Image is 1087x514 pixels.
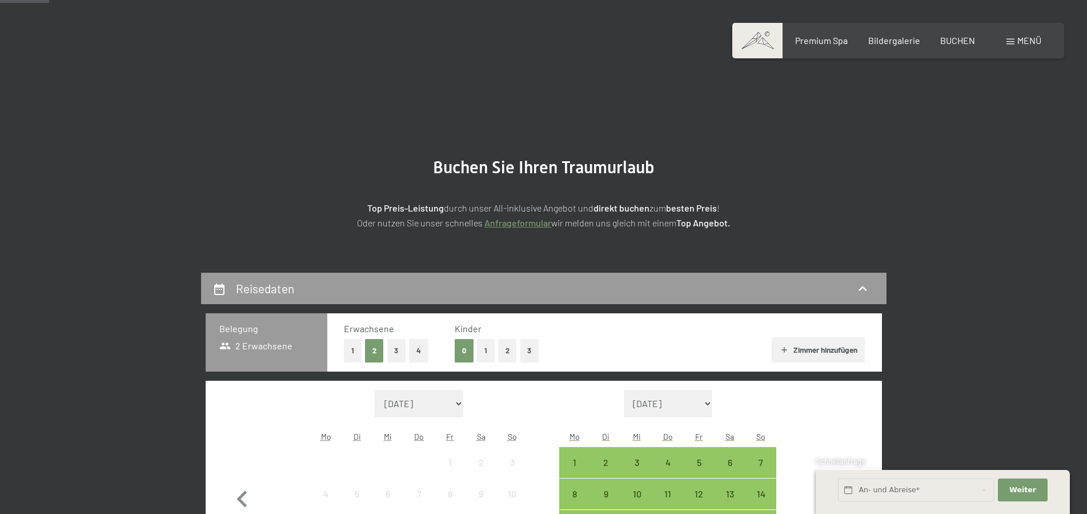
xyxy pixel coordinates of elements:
div: 5 [684,458,713,487]
div: Anreise nicht möglich [311,479,342,509]
div: 4 [653,458,682,487]
button: 0 [455,339,474,362]
div: Anreise möglich [559,479,590,509]
strong: direkt buchen [593,202,649,213]
p: durch unser All-inklusive Angebot und zum ! Oder nutzen Sie unser schnelles wir melden uns gleich... [258,201,829,230]
div: Sat Sep 06 2025 [715,447,745,478]
div: Anreise nicht möglich [466,479,496,509]
span: Buchen Sie Ihren Traumurlaub [433,157,655,177]
abbr: Dienstag [602,432,609,441]
button: 2 [365,339,384,362]
div: Anreise möglich [745,447,776,478]
div: Sat Aug 09 2025 [466,479,496,509]
abbr: Mittwoch [633,432,641,441]
abbr: Freitag [446,432,454,441]
abbr: Samstag [725,432,734,441]
div: Anreise nicht möglich [435,479,466,509]
div: 1 [560,458,589,487]
div: Anreise möglich [559,447,590,478]
div: Sun Aug 10 2025 [496,479,527,509]
strong: Top Angebot. [676,217,730,228]
div: Sun Sep 14 2025 [745,479,776,509]
div: Anreise möglich [715,447,745,478]
div: Sun Sep 07 2025 [745,447,776,478]
span: Erwachsene [344,323,394,334]
h2: Reisedaten [236,281,294,296]
div: Wed Sep 10 2025 [621,479,652,509]
div: Sat Sep 13 2025 [715,479,745,509]
button: Weiter [998,479,1047,502]
span: Menü [1017,35,1041,46]
div: 2 [592,458,620,487]
h3: Belegung [219,322,314,335]
button: 1 [344,339,362,362]
div: Anreise möglich [621,479,652,509]
div: Tue Sep 09 2025 [591,479,621,509]
strong: besten Preis [666,202,717,213]
div: 6 [716,458,744,487]
button: 3 [387,339,406,362]
abbr: Samstag [477,432,486,441]
button: 2 [498,339,517,362]
div: Anreise möglich [745,479,776,509]
div: Anreise möglich [683,479,714,509]
div: Thu Sep 11 2025 [652,479,683,509]
div: 7 [747,458,775,487]
div: 3 [498,458,526,487]
div: 2 [467,458,495,487]
div: Mon Sep 08 2025 [559,479,590,509]
button: 4 [409,339,428,362]
div: 3 [623,458,651,487]
strong: Top Preis-Leistung [367,202,444,213]
div: Anreise möglich [591,479,621,509]
span: 2 Erwachsene [219,340,293,352]
a: Bildergalerie [868,35,920,46]
div: Fri Aug 08 2025 [435,479,466,509]
div: Anreise nicht möglich [466,447,496,478]
span: Schnellanfrage [816,457,865,466]
abbr: Montag [321,432,331,441]
div: Anreise möglich [683,447,714,478]
span: Kinder [455,323,482,334]
abbr: Dienstag [354,432,361,441]
div: Tue Sep 02 2025 [591,447,621,478]
div: Anreise nicht möglich [496,447,527,478]
div: Thu Aug 07 2025 [404,479,435,509]
a: Premium Spa [795,35,848,46]
button: Zimmer hinzufügen [772,337,865,362]
div: Sat Aug 02 2025 [466,447,496,478]
div: Thu Sep 04 2025 [652,447,683,478]
div: Anreise möglich [715,479,745,509]
div: Anreise möglich [621,447,652,478]
div: Anreise möglich [652,447,683,478]
span: Weiter [1009,485,1036,495]
abbr: Mittwoch [384,432,392,441]
div: Fri Sep 05 2025 [683,447,714,478]
div: Sun Aug 03 2025 [496,447,527,478]
div: Anreise nicht möglich [404,479,435,509]
div: Anreise möglich [652,479,683,509]
abbr: Sonntag [756,432,765,441]
div: Mon Aug 04 2025 [311,479,342,509]
span: BUCHEN [940,35,975,46]
a: Anfrageformular [484,217,551,228]
div: 1 [436,458,464,487]
div: Fri Sep 12 2025 [683,479,714,509]
div: Anreise nicht möglich [372,479,403,509]
div: Anreise nicht möglich [342,479,372,509]
div: Wed Aug 06 2025 [372,479,403,509]
button: 3 [520,339,539,362]
div: Wed Sep 03 2025 [621,447,652,478]
div: Anreise nicht möglich [435,447,466,478]
div: Fri Aug 01 2025 [435,447,466,478]
button: 1 [477,339,495,362]
div: Anreise möglich [591,447,621,478]
abbr: Donnerstag [663,432,673,441]
abbr: Donnerstag [414,432,424,441]
abbr: Sonntag [508,432,517,441]
div: Tue Aug 05 2025 [342,479,372,509]
div: Mon Sep 01 2025 [559,447,590,478]
abbr: Freitag [695,432,703,441]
